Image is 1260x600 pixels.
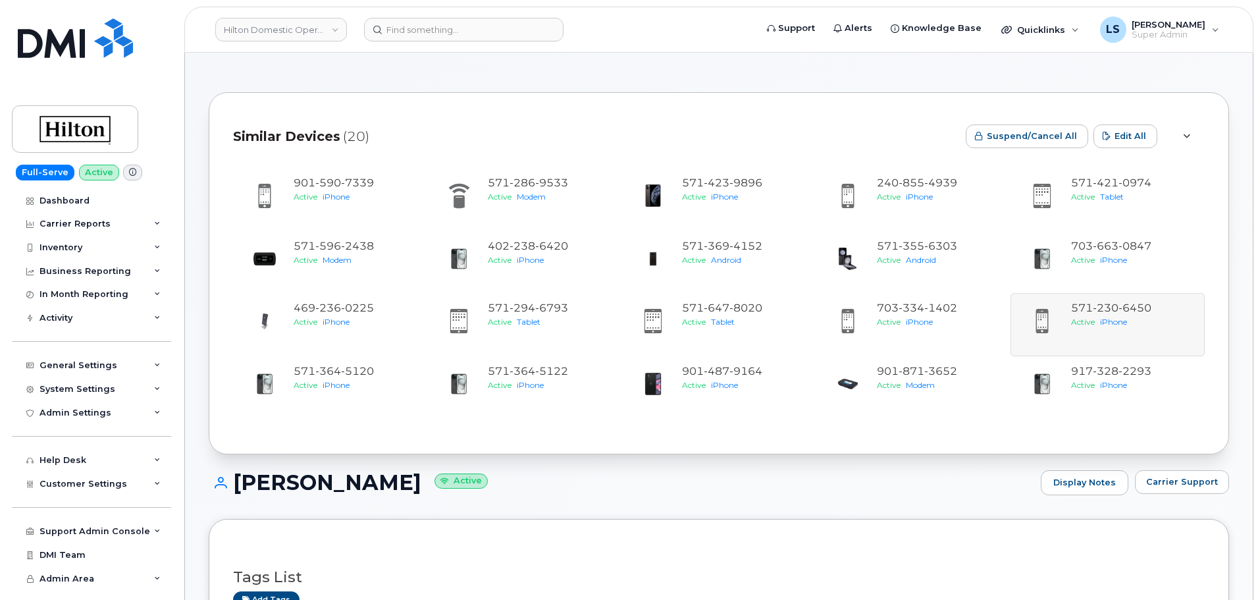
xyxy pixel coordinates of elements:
a: 5713645120ActiveiPhone [241,364,419,410]
span: iPhone [906,192,933,202]
span: 9533 [535,177,568,189]
iframe: Messenger Launcher [1203,543,1250,590]
a: 5715962438ActiveModem [241,239,419,285]
span: Active [682,317,706,327]
span: 8020 [729,302,762,314]
span: 294 [510,302,535,314]
button: Suspend/Cancel All [966,124,1088,148]
img: iPhone_15_Black.png [446,371,472,397]
span: 901 [294,177,374,189]
a: 5713556303ActiveAndroid [824,239,1003,285]
span: Modem [517,192,546,202]
span: (20) [343,127,369,146]
span: iPhone [1100,255,1127,265]
span: Active [682,255,706,265]
span: 3652 [924,365,957,377]
span: 855 [899,177,924,189]
span: Active [294,317,317,327]
a: 5712946793ActiveTablet [435,301,614,348]
span: 7339 [341,177,374,189]
span: 487 [704,365,729,377]
span: 871 [899,365,924,377]
span: Android [711,255,741,265]
a: 2408554939ActiveiPhone [824,176,1003,223]
span: iPhone [517,255,544,265]
span: Active [488,192,512,202]
span: 917 [1071,365,1151,377]
span: 571 [488,302,568,314]
span: 423 [704,177,729,189]
img: 11_Pro_Max.jpg [640,182,666,209]
span: Active [877,317,901,327]
span: 901 [877,365,957,377]
span: 469 [294,302,374,314]
span: 5122 [535,365,568,377]
span: 647 [704,302,729,314]
span: Similar Devices [233,127,340,146]
span: iPhone [711,380,738,390]
span: Active [488,317,512,327]
a: 5714210974ActiveTablet [1018,176,1197,223]
span: Modem [906,380,935,390]
span: 571 [682,240,762,252]
span: 0974 [1118,177,1151,189]
a: 9018713652ActiveModem [824,364,1003,410]
button: Edit All [1093,124,1157,148]
img: iPhone_15_Black.png [446,246,472,272]
span: 571 [488,365,568,377]
span: iPhone [711,192,738,202]
span: 5120 [341,365,374,377]
a: 4022386420ActiveiPhone [435,239,614,285]
span: 0225 [341,302,374,314]
span: 9896 [729,177,762,189]
span: Active [294,255,317,265]
a: 9173282293ActiveiPhone [1018,364,1197,410]
span: 703 [877,302,957,314]
span: 355 [899,240,924,252]
span: 901 [682,365,762,377]
span: Suspend/Cancel All [987,130,1077,142]
span: 236 [315,302,341,314]
small: Active [434,474,488,489]
span: Active [294,380,317,390]
a: 5713645122ActiveiPhone [435,364,614,410]
span: 590 [315,177,341,189]
span: Active [682,192,706,202]
span: Carrier Support [1146,476,1218,488]
span: Active [877,192,901,202]
span: iPhone [517,380,544,390]
span: 2438 [341,240,374,252]
a: 7033341402ActiveiPhone [824,301,1003,348]
span: 369 [704,240,729,252]
a: 5716478020ActiveTablet [629,301,808,348]
a: 9014879164ActiveiPhone [629,364,808,410]
span: Active [1071,192,1095,202]
img: image20231002-3703462-txvp9a.jpeg [835,371,861,397]
span: Active [877,255,901,265]
span: iPhone [906,317,933,327]
span: 571 [682,302,762,314]
span: 6303 [924,240,957,252]
span: Active [682,380,706,390]
span: iPhone [323,317,350,327]
img: image20231002-3703462-svvore.jpeg [251,308,278,334]
span: 240 [877,177,957,189]
a: Display Notes [1041,470,1128,495]
img: iPhone_15_Black.png [1029,246,1055,272]
span: Android [906,255,936,265]
span: 571 [877,240,957,252]
span: 9164 [729,365,762,377]
a: 5713694152ActiveAndroid [629,239,808,285]
span: 328 [1093,365,1118,377]
span: 571 [682,177,762,189]
a: 7036630847ActiveiPhone [1018,239,1197,285]
span: 421 [1093,177,1118,189]
span: iPhone [1100,380,1127,390]
span: Tablet [1100,192,1124,202]
span: 571 [488,177,568,189]
span: 334 [899,302,924,314]
span: 571 [1071,177,1151,189]
h3: Tags List [233,569,1205,586]
span: 6420 [535,240,568,252]
span: Active [294,192,317,202]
